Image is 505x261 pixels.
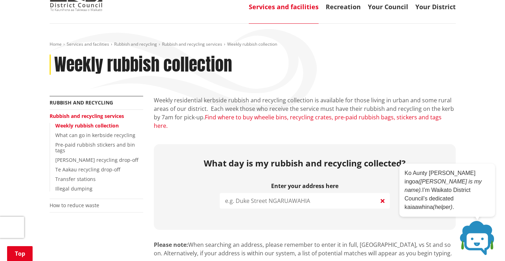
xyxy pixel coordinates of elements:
[227,41,277,47] span: Weekly rubbish collection
[55,166,120,173] a: Te Aakau recycling drop-off
[67,41,109,47] a: Services and facilities
[162,41,222,47] a: Rubbish and recycling services
[7,246,33,261] a: Top
[55,157,138,163] a: [PERSON_NAME] recycling drop-off
[154,241,188,249] strong: Please note:
[50,41,62,47] a: Home
[55,122,119,129] a: Weekly rubbish collection
[415,2,456,11] a: Your District
[50,202,99,209] a: How to reduce waste
[50,41,456,47] nav: breadcrumb
[154,96,456,130] p: Weekly residential kerbside rubbish and recycling collection is available for those living in urb...
[50,99,113,106] a: Rubbish and recycling
[433,204,453,210] em: (helper)
[405,169,490,211] p: Ko Aunty [PERSON_NAME] ingoa I’m Waikato District Council’s dedicated kaiaawhina .
[55,185,92,192] a: Illegal dumping
[405,178,482,193] em: ([PERSON_NAME] is my name).
[220,193,390,209] input: e.g. Duke Street NGARUAWAHIA
[55,132,135,138] a: What can go in kerbside recycling
[50,113,124,119] a: Rubbish and recycling services
[368,2,408,11] a: Your Council
[249,2,319,11] a: Services and facilities
[154,240,456,257] p: When searching an address, please remember to enter it in full, [GEOGRAPHIC_DATA], vs St and so o...
[54,55,232,75] h1: Weekly rubbish collection
[220,183,390,189] label: Enter your address here
[55,176,96,182] a: Transfer stations
[154,113,442,130] a: Find where to buy wheelie bins, recycling crates, pre-paid rubbish bags, stickers and tags here.
[326,2,361,11] a: Recreation
[114,41,157,47] a: Rubbish and recycling
[159,158,450,169] h2: What day is my rubbish and recycling collected?
[55,141,135,154] a: Pre-paid rubbish stickers and bin tags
